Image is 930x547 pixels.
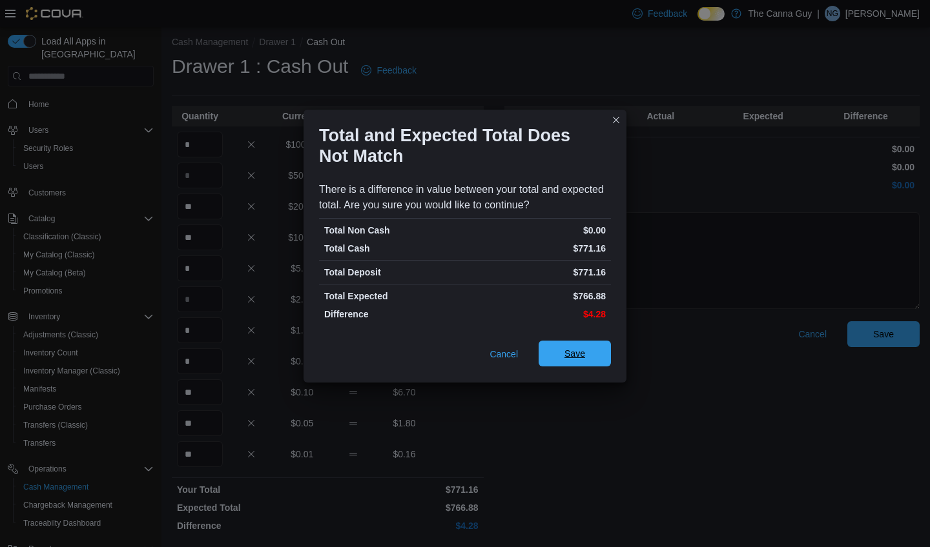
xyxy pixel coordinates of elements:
[468,308,606,321] p: $4.28
[324,242,462,255] p: Total Cash
[324,224,462,237] p: Total Non Cash
[468,224,606,237] p: $0.00
[468,242,606,255] p: $771.16
[468,290,606,303] p: $766.88
[324,266,462,279] p: Total Deposit
[324,290,462,303] p: Total Expected
[608,112,624,128] button: Closes this modal window
[324,308,462,321] p: Difference
[564,347,585,360] span: Save
[319,125,601,166] h1: Total and Expected Total Does Not Match
[468,266,606,279] p: $771.16
[484,341,523,367] button: Cancel
[319,182,611,213] div: There is a difference in value between your total and expected total. Are you sure you would like...
[490,348,518,361] span: Cancel
[539,341,611,366] button: Save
